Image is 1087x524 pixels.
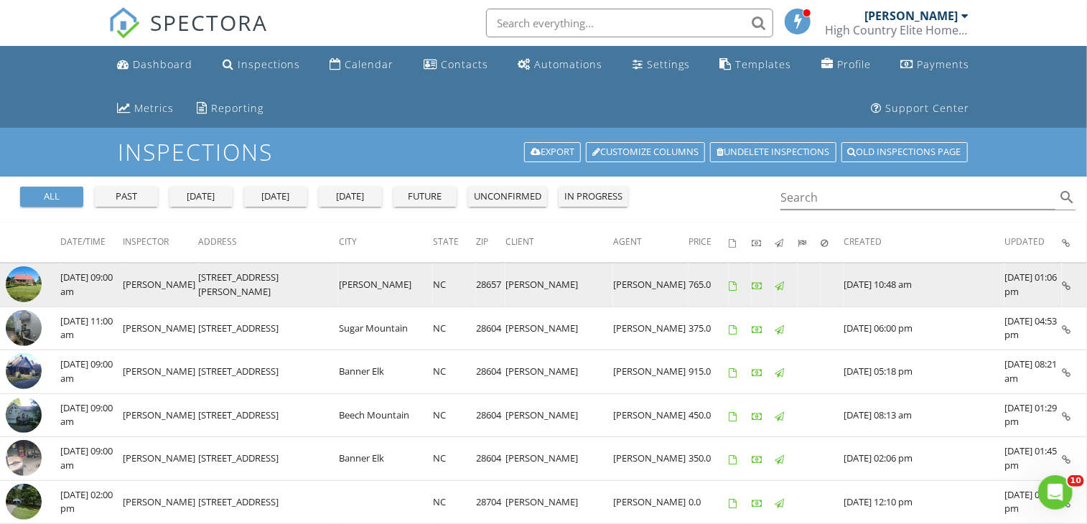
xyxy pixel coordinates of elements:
a: Old inspections page [841,142,968,162]
td: [DATE] 11:00 am [60,307,123,350]
td: 350.0 [689,437,729,481]
span: Address [198,235,237,248]
td: [STREET_ADDRESS] [198,350,339,394]
td: [PERSON_NAME] [613,437,689,481]
a: Contacts [418,52,494,78]
input: Search everything... [486,9,773,37]
button: [DATE] [169,187,233,207]
a: Dashboard [111,52,198,78]
th: Submitted: Not sorted. [798,223,821,263]
div: [DATE] [325,190,376,204]
img: 9272796%2Freports%2Fa774a5d6-2196-4003-9ee6-ada496f9b6f1%2Fcover_photos%2Fmif5mXNZaJNJMGcS7Kaw%2F... [6,397,42,433]
td: [DATE] 05:38 pm [1004,480,1062,524]
div: Profile [837,57,871,71]
td: [DATE] 09:00 am [60,393,123,437]
th: Updated: Not sorted. [1004,223,1062,263]
td: [DATE] 04:53 pm [1004,307,1062,350]
a: Undelete inspections [710,142,836,162]
span: SPECTORA [150,7,268,37]
td: [DATE] 08:21 am [1004,350,1062,394]
td: 28604 [476,437,505,481]
td: [PERSON_NAME] [613,263,689,307]
td: [PERSON_NAME] [123,350,198,394]
td: [STREET_ADDRESS] [198,393,339,437]
td: 0.0 [689,480,729,524]
span: Agent [613,235,642,248]
td: [DATE] 01:45 pm [1004,437,1062,481]
span: Zip [476,235,488,248]
th: Agreements signed: Not sorted. [729,223,752,263]
h1: Inspections [118,139,969,164]
a: Customize Columns [586,142,705,162]
td: Beech Mountain [339,393,433,437]
td: [STREET_ADDRESS][PERSON_NAME] [198,263,339,307]
td: Sugar Mountain [339,307,433,350]
td: NC [433,307,476,350]
th: Created: Not sorted. [844,223,1004,263]
td: [STREET_ADDRESS] [198,437,339,481]
td: [DATE] 10:48 am [844,263,1004,307]
td: [PERSON_NAME] [505,350,613,394]
div: Payments [918,57,970,71]
div: Settings [647,57,690,71]
th: Agent: Not sorted. [613,223,689,263]
td: NC [433,263,476,307]
input: Search [780,186,1055,210]
a: Settings [627,52,696,78]
td: [PERSON_NAME] [613,480,689,524]
span: Created [844,235,882,248]
button: [DATE] [244,187,307,207]
button: in progress [559,187,628,207]
div: High Country Elite Home Inspections [826,23,969,37]
td: [DATE] 05:18 pm [844,350,1004,394]
i: search [1058,189,1076,206]
td: [PERSON_NAME] [613,350,689,394]
td: 28604 [476,350,505,394]
span: Updated [1004,235,1045,248]
img: The Best Home Inspection Software - Spectora [108,7,140,39]
th: City: Not sorted. [339,223,433,263]
th: State: Not sorted. [433,223,476,263]
button: [DATE] [319,187,382,207]
div: all [26,190,78,204]
td: 450.0 [689,393,729,437]
td: [DATE] 01:29 pm [1004,393,1062,437]
span: State [433,235,459,248]
th: Paid: Not sorted. [752,223,775,263]
td: [PERSON_NAME] [123,437,198,481]
a: Inspections [217,52,306,78]
span: Inspector [123,235,169,248]
td: NC [433,393,476,437]
td: [DATE] 09:00 am [60,350,123,394]
button: future [393,187,457,207]
th: Canceled: Not sorted. [821,223,844,263]
th: Published: Not sorted. [775,223,798,263]
span: 10 [1068,475,1084,487]
img: streetview [6,484,42,520]
a: Export [524,142,581,162]
td: [PERSON_NAME] [505,480,613,524]
td: 765.0 [689,263,729,307]
img: 9277322%2Fcover_photos%2FrJp2Qv99EeqAvJmJ73aJ%2Fsmall.jpg [6,353,42,389]
div: [DATE] [175,190,227,204]
div: [PERSON_NAME] [865,9,958,23]
td: Banner Elk [339,350,433,394]
div: Support Center [886,101,970,115]
td: Banner Elk [339,437,433,481]
td: NC [433,437,476,481]
div: future [399,190,451,204]
td: NC [433,350,476,394]
td: 28604 [476,307,505,350]
div: [DATE] [250,190,302,204]
img: 9290845%2Fcover_photos%2FhzNBgAHdy5yzq5UqdX1X%2Fsmall.jpg [6,310,42,346]
th: Inspector: Not sorted. [123,223,198,263]
td: [STREET_ADDRESS] [198,480,339,524]
a: Calendar [324,52,399,78]
td: [PERSON_NAME] [505,393,613,437]
iframe: Intercom live chat [1038,475,1073,510]
button: past [95,187,158,207]
div: Reporting [211,101,263,115]
div: past [101,190,152,204]
a: Automations (Basic) [512,52,608,78]
div: Calendar [345,57,393,71]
